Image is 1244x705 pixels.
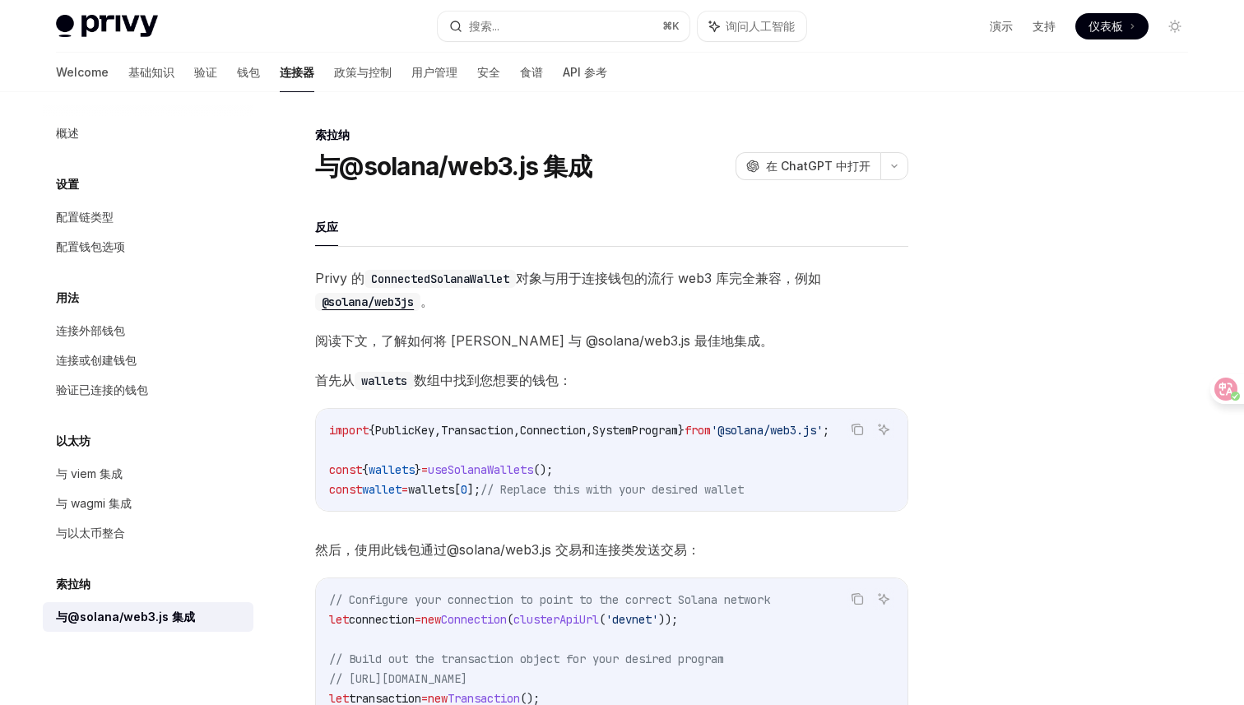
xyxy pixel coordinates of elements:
button: Toggle dark mode [1162,13,1188,39]
font: 概述 [56,126,79,140]
a: 配置链类型 [43,202,253,232]
font: 阅读下文，了解如何将 [PERSON_NAME] 与 @solana/web3.js 最佳地集成。 [315,332,773,349]
span: clusterApiUrl [513,612,599,627]
font: 然后，使用此钱包通过@solana/web3.js 交易和连接类发送交易： [315,541,700,558]
span: '@solana/web3.js' [711,423,823,438]
a: Welcome [56,53,109,92]
span: } [678,423,685,438]
button: Ask AI [873,588,894,610]
a: 与 viem 集成 [43,459,253,489]
font: 连接或创建钱包 [56,353,137,367]
span: [ [454,482,461,497]
span: import [329,423,369,438]
a: 支持 [1033,18,1056,35]
span: wallet [362,482,402,497]
span: = [415,612,421,627]
font: 连接外部钱包 [56,323,125,337]
font: 反应 [315,220,338,234]
span: const [329,462,362,477]
font: Privy 的 对象与用于连接钱包的流行 web3 库完全兼容，例如 。 [315,270,821,309]
span: { [369,423,375,438]
a: 与以太币整合 [43,518,253,548]
span: , [586,423,592,438]
span: ]; [467,482,480,497]
a: 食谱 [520,53,543,92]
a: API 参考 [563,53,607,92]
span: ⌘ K [662,20,680,33]
span: } [415,462,421,477]
span: // Build out the transaction object for your desired program [329,652,724,666]
font: 基础知识 [128,65,174,79]
font: API 参考 [563,65,607,79]
font: 首先从 数组中找到您想要的钱包： [315,372,572,388]
font: 仪表板 [1088,19,1123,33]
font: 搜索... [469,19,499,33]
font: 索拉纳 [56,577,91,591]
a: 政策与控制 [334,53,392,92]
span: Transaction [441,423,513,438]
span: // [URL][DOMAIN_NAME] [329,671,467,686]
span: ; [823,423,829,438]
a: 安全 [477,53,500,92]
span: = [421,462,428,477]
a: 基础知识 [128,53,174,92]
font: 配置链类型 [56,210,114,224]
font: 连接器 [280,65,314,79]
span: ( [599,612,606,627]
button: Ask AI [873,419,894,440]
span: const [329,482,362,497]
a: 演示 [990,18,1013,35]
font: 安全 [477,65,500,79]
span: Connection [520,423,586,438]
font: 政策与控制 [334,65,392,79]
font: 索拉纳 [315,128,350,141]
font: 用户管理 [411,65,457,79]
font: 与 viem 集成 [56,466,123,480]
a: 验证已连接的钱包 [43,375,253,405]
font: 验证 [194,65,217,79]
span: // Configure your connection to point to the correct Solana network [329,592,770,607]
font: 配置钱包选项 [56,239,125,253]
span: = [402,482,408,497]
font: 询问人工智能 [726,19,795,33]
span: PublicKey [375,423,434,438]
button: 在 ChatGPT 中打开 [736,152,880,180]
span: Connection [441,612,507,627]
span: useSolanaWallets [428,462,533,477]
a: 仪表板 [1075,13,1149,39]
button: 搜索...⌘K [438,12,689,41]
font: 以太坊 [56,434,91,448]
font: 演示 [990,19,1013,33]
button: Copy the contents from the code block [847,419,868,440]
span: ( [507,612,513,627]
span: SystemProgram [592,423,678,438]
font: 食谱 [520,65,543,79]
font: 验证已连接的钱包 [56,383,148,397]
span: let [329,612,349,627]
span: 0 [461,482,467,497]
span: new [421,612,441,627]
span: wallets [408,482,454,497]
span: , [434,423,441,438]
span: wallets [369,462,415,477]
img: light logo [56,15,158,38]
code: ConnectedSolanaWallet [364,270,516,288]
font: 与以太币整合 [56,526,125,540]
a: 验证 [194,53,217,92]
span: 'devnet' [606,612,658,627]
span: connection [349,612,415,627]
span: // Replace this with your desired wallet [480,482,744,497]
a: 钱包 [237,53,260,92]
font: 与@solana/web3.js 集成 [315,151,592,181]
font: 设置 [56,177,79,191]
span: (); [533,462,553,477]
font: 支持 [1033,19,1056,33]
button: Copy the contents from the code block [847,588,868,610]
a: 概述 [43,118,253,148]
font: 在 ChatGPT 中打开 [766,159,870,173]
font: 与@solana/web3.js 集成 [56,610,195,624]
a: 连接器 [280,53,314,92]
button: 询问人工智能 [698,12,806,41]
span: , [513,423,520,438]
code: wallets [355,372,414,390]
